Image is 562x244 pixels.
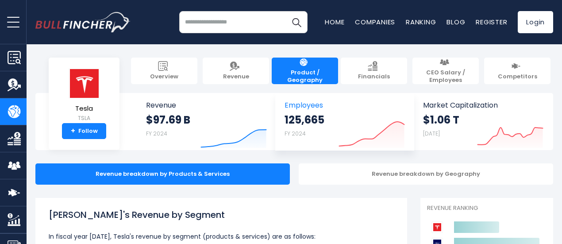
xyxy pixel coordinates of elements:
button: Search [285,11,308,33]
p: In fiscal year [DATE], Tesla's revenue by segment (products & services) are as follows: [49,231,394,242]
a: Companies [355,17,395,27]
a: Market Capitalization $1.06 T [DATE] [414,93,552,150]
span: Employees [285,101,404,109]
span: Financials [358,73,390,81]
a: Employees 125,665 FY 2024 [276,93,413,150]
div: Revenue breakdown by Geography [299,163,553,185]
small: FY 2024 [285,130,306,137]
span: Competitors [498,73,537,81]
a: Home [325,17,344,27]
span: Market Capitalization [423,101,543,109]
h1: [PERSON_NAME]'s Revenue by Segment [49,208,394,221]
span: CEO Salary / Employees [417,69,474,84]
a: Login [518,11,553,33]
small: FY 2024 [146,130,167,137]
small: TSLA [69,114,100,122]
a: Revenue [203,58,269,84]
a: +Follow [62,123,106,139]
span: Revenue [146,101,267,109]
a: Go to homepage [35,12,131,32]
strong: $97.69 B [146,113,190,127]
strong: $1.06 T [423,113,459,127]
span: Tesla [69,105,100,112]
a: Ranking [406,17,436,27]
strong: + [71,127,75,135]
a: Register [476,17,507,27]
a: CEO Salary / Employees [412,58,479,84]
p: Revenue Ranking [427,205,547,212]
a: Product / Geography [272,58,338,84]
a: Tesla TSLA [68,68,100,124]
a: Revenue $97.69 B FY 2024 [137,93,276,150]
img: Tesla competitors logo [431,221,443,233]
a: Competitors [484,58,550,84]
a: Overview [131,58,197,84]
div: Revenue breakdown by Products & Services [35,163,290,185]
a: Blog [447,17,465,27]
img: bullfincher logo [35,12,131,32]
span: Overview [150,73,178,81]
strong: 125,665 [285,113,324,127]
span: Revenue [223,73,249,81]
a: Financials [341,58,407,84]
small: [DATE] [423,130,440,137]
span: Product / Geography [276,69,334,84]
